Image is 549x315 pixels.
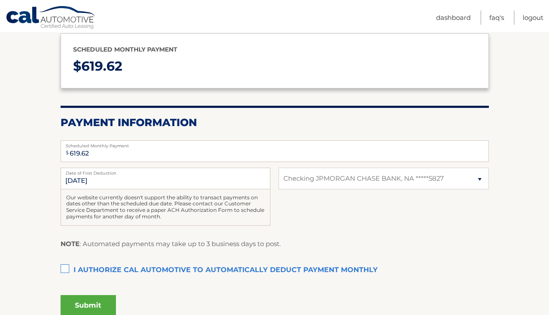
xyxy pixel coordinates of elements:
a: Cal Automotive [6,6,96,31]
label: Scheduled Monthly Payment [61,140,489,147]
p: $ [73,55,476,78]
input: Payment Amount [61,140,489,162]
p: : Automated payments may take up to 3 business days to post. [61,238,281,250]
span: $ [63,143,71,162]
input: Payment Date [61,168,270,189]
div: Our website currently doesn't support the ability to transact payments on dates other than the sc... [61,189,270,226]
label: I authorize cal automotive to automatically deduct payment monthly [61,262,489,279]
label: Date of First Deduction [61,168,270,175]
a: FAQ's [489,10,504,25]
p: Scheduled monthly payment [73,44,476,55]
h2: Payment Information [61,116,489,129]
a: Logout [523,10,543,25]
a: Dashboard [436,10,471,25]
strong: NOTE [61,240,80,248]
span: 619.62 [81,58,122,74]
